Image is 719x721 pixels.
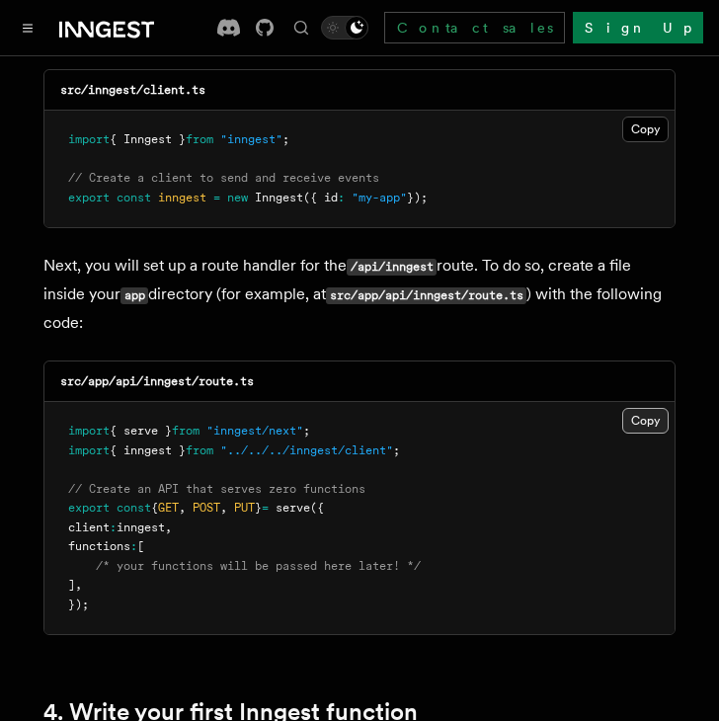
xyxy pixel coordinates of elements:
span: [ [137,539,144,553]
span: }); [68,598,89,611]
span: { Inngest } [110,132,186,146]
span: const [117,191,151,204]
span: import [68,443,110,457]
span: { serve } [110,424,172,438]
span: inngest [117,521,165,534]
span: , [220,501,227,515]
span: { inngest } [110,443,186,457]
span: // Create a client to send and receive events [68,171,379,185]
span: } [255,501,262,515]
span: , [179,501,186,515]
span: client [68,521,110,534]
p: Next, you will set up a route handler for the route. To do so, create a file inside your director... [43,252,676,337]
span: "../../../inngest/client" [220,443,393,457]
span: const [117,501,151,515]
span: "inngest" [220,132,282,146]
code: app [120,287,148,304]
span: Inngest [255,191,303,204]
span: export [68,191,110,204]
code: src/app/api/inngest/route.ts [60,374,254,388]
span: , [75,578,82,592]
span: ({ id [303,191,338,204]
span: inngest [158,191,206,204]
button: Toggle dark mode [321,16,368,40]
span: from [186,443,213,457]
span: "my-app" [352,191,407,204]
span: new [227,191,248,204]
span: GET [158,501,179,515]
span: ; [393,443,400,457]
span: = [262,501,269,515]
span: : [338,191,345,204]
button: Copy [622,117,669,142]
span: ; [303,424,310,438]
code: src/inngest/client.ts [60,83,205,97]
span: : [130,539,137,553]
span: POST [193,501,220,515]
button: Toggle navigation [16,16,40,40]
span: functions [68,539,130,553]
span: from [172,424,200,438]
span: ({ [310,501,324,515]
span: export [68,501,110,515]
span: }); [407,191,428,204]
a: Sign Up [573,12,703,43]
span: { [151,501,158,515]
span: = [213,191,220,204]
code: /api/inngest [347,259,437,276]
span: PUT [234,501,255,515]
span: , [165,521,172,534]
span: serve [276,501,310,515]
span: from [186,132,213,146]
button: Copy [622,408,669,434]
button: Find something... [289,16,313,40]
span: ; [282,132,289,146]
span: : [110,521,117,534]
span: import [68,132,110,146]
span: /* your functions will be passed here later! */ [96,559,421,573]
span: "inngest/next" [206,424,303,438]
span: ] [68,578,75,592]
code: src/app/api/inngest/route.ts [326,287,526,304]
a: Contact sales [384,12,565,43]
span: import [68,424,110,438]
span: // Create an API that serves zero functions [68,482,365,496]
